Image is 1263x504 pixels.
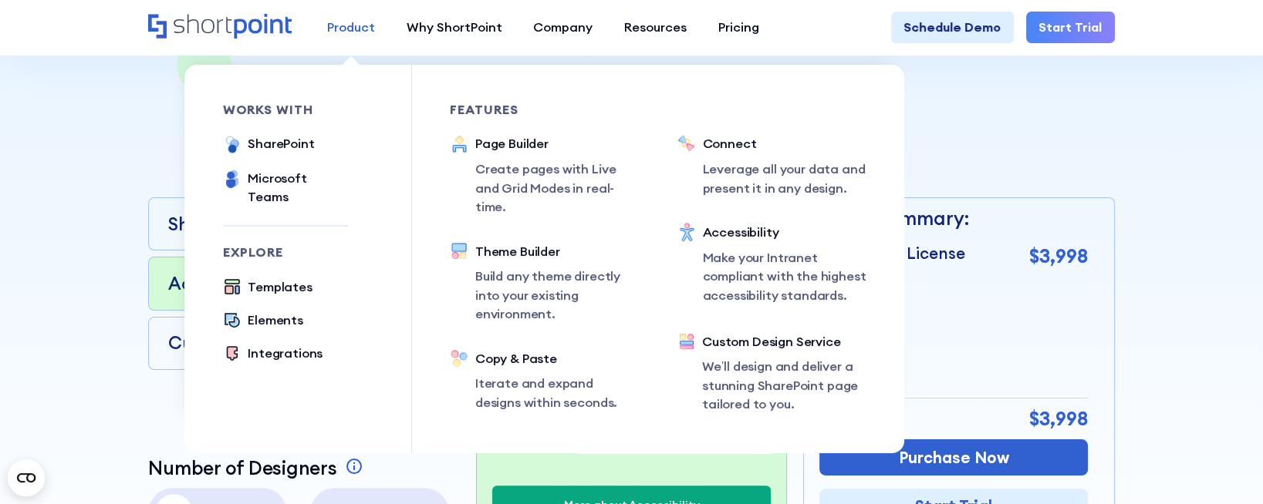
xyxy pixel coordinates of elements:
a: Product [311,12,390,43]
a: ConnectLeverage all your data and present it in any design. [677,134,867,197]
div: Explore [223,246,349,258]
div: Company [533,18,593,37]
div: SharePoint [248,134,314,153]
a: Page BuilderCreate pages with Live and Grid Modes in real-time. [450,134,640,216]
div: Resources [624,18,687,37]
p: We’ll design and deliver a stunning SharePoint page tailored to you. [702,357,866,414]
a: Start Trial [1026,12,1115,43]
a: Number of Designers [148,457,366,479]
p: Leverage all your data and present it in any design. [703,160,867,197]
p: Build any theme directly into your existing environment. [475,267,640,324]
p: Make your Intranet compliant with the highest accessibility standards. [703,248,867,305]
a: Microsoft Teams [223,169,349,207]
a: Schedule Demo [891,12,1014,43]
div: Connect [703,134,867,153]
a: Copy & PasteIterate and expand designs within seconds. [450,349,640,412]
div: Page Builder [475,134,640,153]
a: Templates [223,277,312,298]
p: $3,998 [1029,242,1088,270]
p: ShortPoint Package [168,211,333,237]
p: Accessibility [168,270,273,297]
div: Integrations [248,344,323,363]
a: Company [518,12,609,43]
a: Theme BuilderBuild any theme directly into your existing environment. [450,242,640,324]
a: Custom Design ServiceWe’ll design and deliver a stunning SharePoint page tailored to you. [677,332,867,415]
button: Open CMP widget [8,459,45,496]
a: AccessibilityMake your Intranet compliant with the highest accessibility standards. [677,223,867,307]
div: works with [223,103,349,116]
div: Why ShortPoint [406,18,501,37]
div: Product [327,18,375,37]
iframe: Chat Widget [1186,430,1263,504]
a: Pricing [703,12,775,43]
a: Elements [223,311,303,331]
a: Integrations [223,344,323,365]
div: Theme Builder [475,242,640,261]
p: $3,998 [1029,405,1088,433]
div: Pricing [718,18,759,37]
p: Number of Designers [148,457,336,479]
p: Order Summary: [819,204,1088,233]
p: Create pages with Live and Grid Modes in real-time. [475,160,640,217]
div: Features [450,103,640,116]
p: Iterate and expand designs within seconds. [475,374,640,412]
a: SharePoint [223,134,315,156]
a: Home [148,14,295,41]
p: Custom Design Service [168,331,362,354]
a: Why ShortPoint [390,12,518,43]
div: Copy & Paste [475,349,640,368]
a: Resources [609,12,703,43]
div: Microsoft Teams [248,169,348,207]
div: Custom Design Service [702,332,866,351]
div: Accessibility [703,223,867,242]
div: Elements [248,311,303,330]
div: Templates [248,277,312,297]
a: Purchase Now [819,439,1088,475]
